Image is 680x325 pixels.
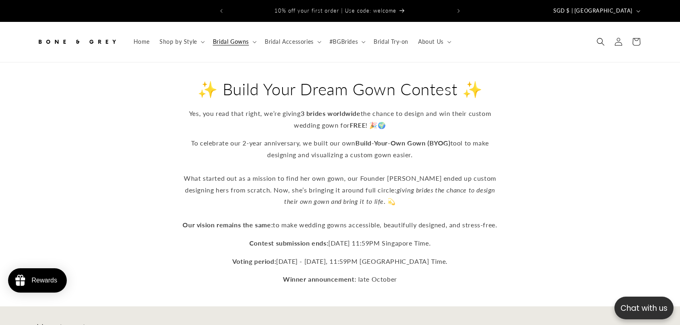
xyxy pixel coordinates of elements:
[208,33,260,50] summary: Bridal Gowns
[325,33,369,50] summary: #BGBrides
[374,38,408,45] span: Bridal Try-on
[355,139,450,147] strong: Build-Your-Own Gown (BYOG)
[212,3,230,19] button: Previous announcement
[159,38,197,45] span: Shop by Style
[327,109,360,117] strong: worldwide
[182,237,498,249] p: [DATE] 11:59PM Singapore Time.
[301,109,326,117] strong: 3 brides
[183,221,273,229] strong: Our vision remains the same:
[182,256,498,267] p: [DATE] - [DATE], 11:59PM [GEOGRAPHIC_DATA] Time.
[182,108,498,131] p: Yes, you read that right, we’re giving the chance to design and win their custom wedding gown for...
[182,79,498,100] h2: ✨ Build Your Dream Gown Contest ✨
[614,297,674,319] button: Open chatbox
[213,38,249,45] span: Bridal Gowns
[369,33,413,50] a: Bridal Try-on
[418,38,444,45] span: About Us
[592,33,610,51] summary: Search
[329,38,358,45] span: #BGBrides
[283,275,354,283] strong: Winner announcement
[450,3,467,19] button: Next announcement
[182,274,498,285] p: : late October
[155,33,208,50] summary: Shop by Style
[548,3,644,19] button: SGD $ | [GEOGRAPHIC_DATA]
[265,38,314,45] span: Bridal Accessories
[350,121,365,129] strong: FREE
[260,33,325,50] summary: Bridal Accessories
[34,30,121,54] a: Bone and Grey Bridal
[553,7,633,15] span: SGD $ | [GEOGRAPHIC_DATA]
[232,257,276,265] strong: Voting period:
[614,302,674,314] p: Chat with us
[413,33,455,50] summary: About Us
[36,33,117,51] img: Bone and Grey Bridal
[182,137,498,231] p: To celebrate our 2-year anniversary, we built our own tool to make designing and visualizing a cu...
[274,7,396,14] span: 10% off your first order | Use code: welcome
[32,277,57,284] div: Rewards
[129,33,155,50] a: Home
[249,239,328,247] strong: Contest submission ends:
[134,38,150,45] span: Home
